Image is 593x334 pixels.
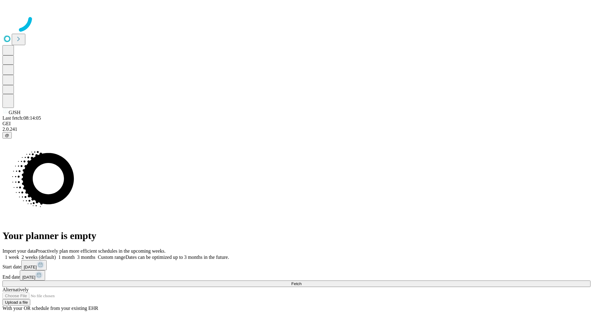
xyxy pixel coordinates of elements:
[2,115,41,121] span: Last fetch: 08:14:05
[36,248,166,254] span: Proactively plan more efficient schedules in the upcoming weeks.
[2,260,591,270] div: Start date
[20,270,45,280] button: [DATE]
[21,260,47,270] button: [DATE]
[2,270,591,280] div: End date
[2,299,30,306] button: Upload a file
[24,265,37,269] span: [DATE]
[2,306,98,311] span: With your OR schedule from your existing EHR
[2,248,36,254] span: Import your data
[98,255,125,260] span: Custom range
[2,132,12,139] button: @
[58,255,75,260] span: 1 month
[5,255,19,260] span: 1 week
[5,133,9,138] span: @
[2,280,591,287] button: Fetch
[9,110,20,115] span: GJSH
[291,281,301,286] span: Fetch
[22,255,56,260] span: 2 weeks (default)
[2,287,28,292] span: Alternatively
[2,121,591,126] div: GEI
[77,255,95,260] span: 3 months
[2,126,591,132] div: 2.0.241
[22,275,35,280] span: [DATE]
[125,255,229,260] span: Dates can be optimized up to 3 months in the future.
[2,230,591,242] h1: Your planner is empty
